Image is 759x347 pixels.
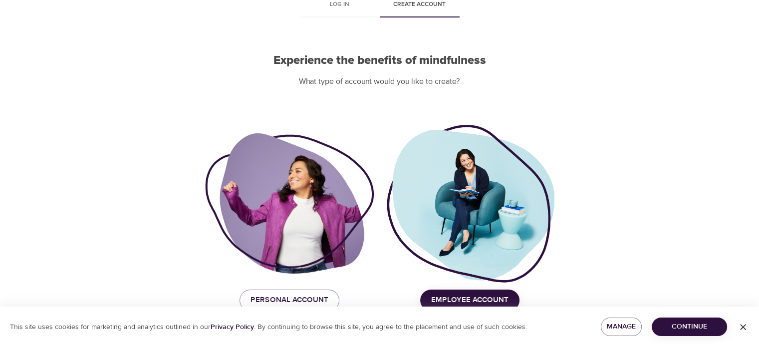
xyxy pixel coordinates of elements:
[652,318,727,336] button: Continue
[240,290,339,311] button: Personal Account
[601,318,642,336] button: Manage
[660,321,719,333] span: Continue
[205,53,554,68] h2: Experience the benefits of mindfulness
[431,294,508,307] span: Employee Account
[609,321,634,333] span: Manage
[420,290,519,311] button: Employee Account
[251,294,328,307] span: Personal Account
[205,76,554,87] p: What type of account would you like to create?
[211,323,254,332] a: Privacy Policy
